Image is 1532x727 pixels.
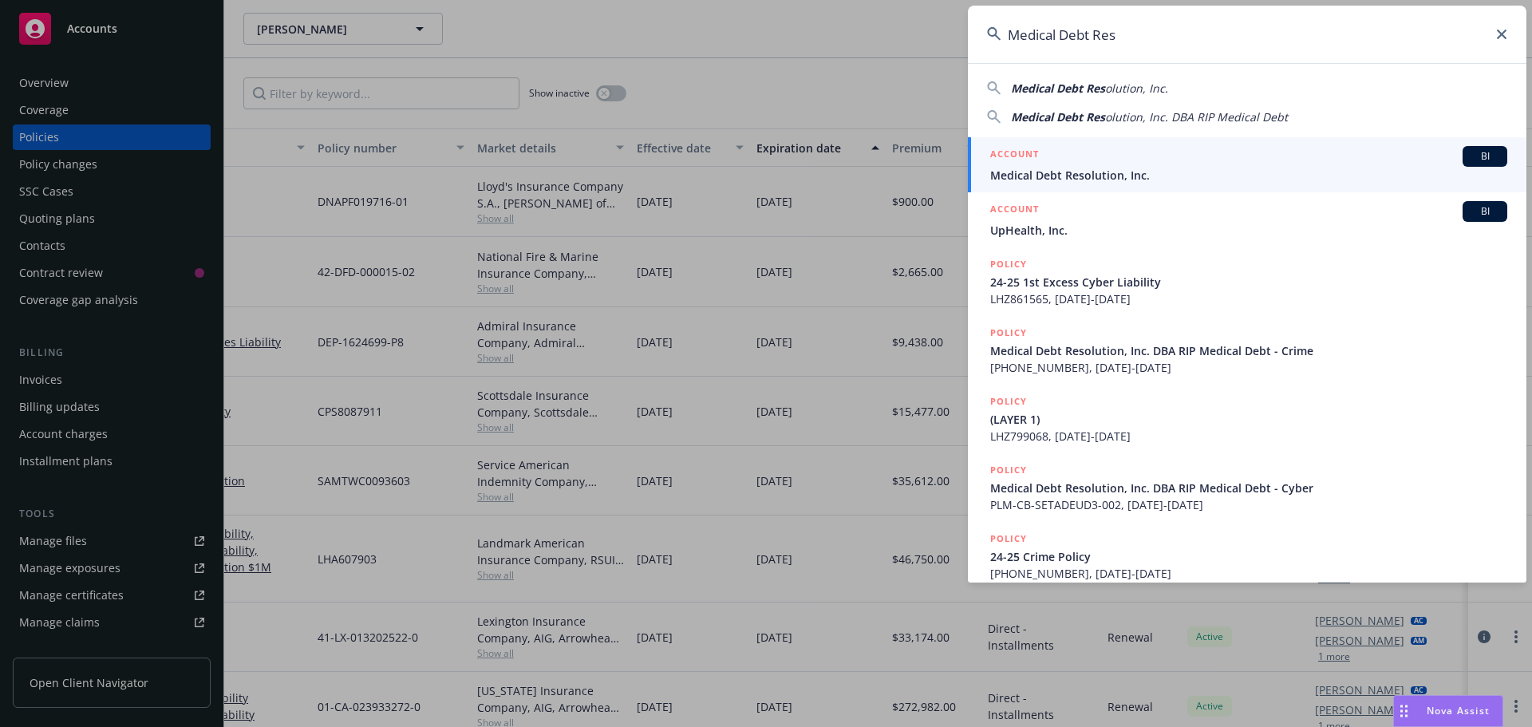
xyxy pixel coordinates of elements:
span: olution, Inc. DBA RIP Medical Debt [1105,109,1288,124]
span: LHZ861565, [DATE]-[DATE] [990,290,1507,307]
h5: ACCOUNT [990,146,1039,165]
h5: POLICY [990,256,1027,272]
button: Nova Assist [1393,695,1503,727]
span: LHZ799068, [DATE]-[DATE] [990,428,1507,444]
span: PLM-CB-SETADEUD3-002, [DATE]-[DATE] [990,496,1507,513]
h5: POLICY [990,325,1027,341]
span: Medical Debt Res [1011,81,1105,96]
span: UpHealth, Inc. [990,222,1507,239]
span: BI [1469,204,1501,219]
span: 24-25 1st Excess Cyber Liability [990,274,1507,290]
h5: ACCOUNT [990,201,1039,220]
a: ACCOUNTBIMedical Debt Resolution, Inc. [968,137,1526,192]
span: Nova Assist [1427,704,1490,717]
span: Medical Debt Resolution, Inc. [990,167,1507,184]
span: Medical Debt Resolution, Inc. DBA RIP Medical Debt - Crime [990,342,1507,359]
a: ACCOUNTBIUpHealth, Inc. [968,192,1526,247]
span: Medical Debt Resolution, Inc. DBA RIP Medical Debt - Cyber [990,480,1507,496]
a: POLICYMedical Debt Resolution, Inc. DBA RIP Medical Debt - Crime[PHONE_NUMBER], [DATE]-[DATE] [968,316,1526,385]
h5: POLICY [990,393,1027,409]
span: (LAYER 1) [990,411,1507,428]
span: Medical Debt Res [1011,109,1105,124]
h5: POLICY [990,462,1027,478]
h5: POLICY [990,531,1027,547]
span: BI [1469,149,1501,164]
a: POLICY24-25 1st Excess Cyber LiabilityLHZ861565, [DATE]-[DATE] [968,247,1526,316]
span: olution, Inc. [1105,81,1168,96]
a: POLICY(LAYER 1)LHZ799068, [DATE]-[DATE] [968,385,1526,453]
a: POLICY24-25 Crime Policy[PHONE_NUMBER], [DATE]-[DATE] [968,522,1526,591]
span: 24-25 Crime Policy [990,548,1507,565]
span: [PHONE_NUMBER], [DATE]-[DATE] [990,565,1507,582]
div: Drag to move [1394,696,1414,726]
span: [PHONE_NUMBER], [DATE]-[DATE] [990,359,1507,376]
input: Search... [968,6,1526,63]
a: POLICYMedical Debt Resolution, Inc. DBA RIP Medical Debt - CyberPLM-CB-SETADEUD3-002, [DATE]-[DATE] [968,453,1526,522]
